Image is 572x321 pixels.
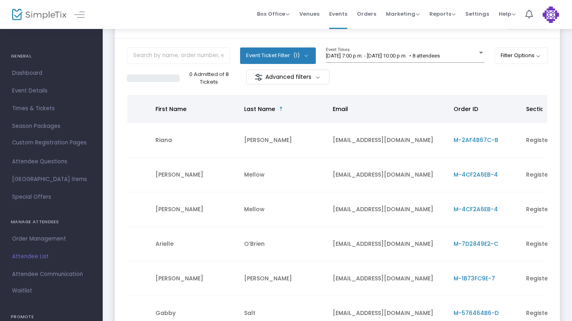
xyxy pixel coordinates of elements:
img: filter [255,73,263,81]
span: Season Packages [12,121,91,132]
span: Order Management [12,234,91,244]
span: Venues [299,4,319,24]
span: Attendee Communication [12,269,91,280]
span: M-1B73FC9E-7 [454,274,495,282]
span: [GEOGRAPHIC_DATA] Items [12,174,91,185]
span: First Name [155,105,187,113]
span: Section [526,105,548,113]
button: Filter Options [495,47,548,64]
span: Marketing [386,10,420,18]
td: [PERSON_NAME] [239,123,328,158]
td: [PERSON_NAME] [239,261,328,296]
span: Help [499,10,516,18]
span: M-2AF4B67C-B [454,136,498,144]
button: Event Ticket Filter(1) [240,47,316,64]
span: [DATE] 7:00 p.m. - [DATE] 10:00 p.m. • 8 attendees [326,53,440,59]
td: O’Brien [239,227,328,261]
span: Attendee List [12,251,91,262]
span: Event Details [12,86,91,96]
span: M-4CF2A6EB-4 [454,205,498,213]
span: M-576464B6-D [454,309,499,317]
span: Settings [465,4,489,24]
span: Custom Registration Pages [12,139,87,147]
span: Waitlist [12,287,32,295]
td: [EMAIL_ADDRESS][DOMAIN_NAME] [328,123,449,158]
td: [PERSON_NAME] [151,261,239,296]
span: Email [333,105,348,113]
td: [PERSON_NAME] [151,158,239,192]
span: Reports [429,10,456,18]
td: [EMAIL_ADDRESS][DOMAIN_NAME] [328,192,449,227]
span: Events [329,4,347,24]
h4: GENERAL [11,48,92,64]
span: M-7D2849E2-C [454,240,498,248]
span: Sortable [278,106,284,112]
td: Mellow [239,158,328,192]
td: [EMAIL_ADDRESS][DOMAIN_NAME] [328,227,449,261]
span: Dashboard [12,68,91,78]
p: 0 Admitted of 8 Tickets [183,70,235,86]
input: Search by name, order number, email, ip address [127,47,230,64]
m-button: Advanced filters [246,70,330,84]
td: [PERSON_NAME] [151,192,239,227]
h4: MANAGE ATTENDEES [11,214,92,230]
span: Attendee Questions [12,156,91,167]
span: Times & Tickets [12,103,91,114]
span: Last Name [244,105,275,113]
td: Arielle [151,227,239,261]
span: M-4CF2A6EB-4 [454,171,498,179]
span: Orders [357,4,376,24]
span: Order ID [454,105,478,113]
td: [EMAIL_ADDRESS][DOMAIN_NAME] [328,261,449,296]
span: Special Offers [12,192,91,202]
td: [EMAIL_ADDRESS][DOMAIN_NAME] [328,158,449,192]
span: (1) [293,52,300,59]
span: Box Office [257,10,290,18]
td: Mellow [239,192,328,227]
td: Riana [151,123,239,158]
